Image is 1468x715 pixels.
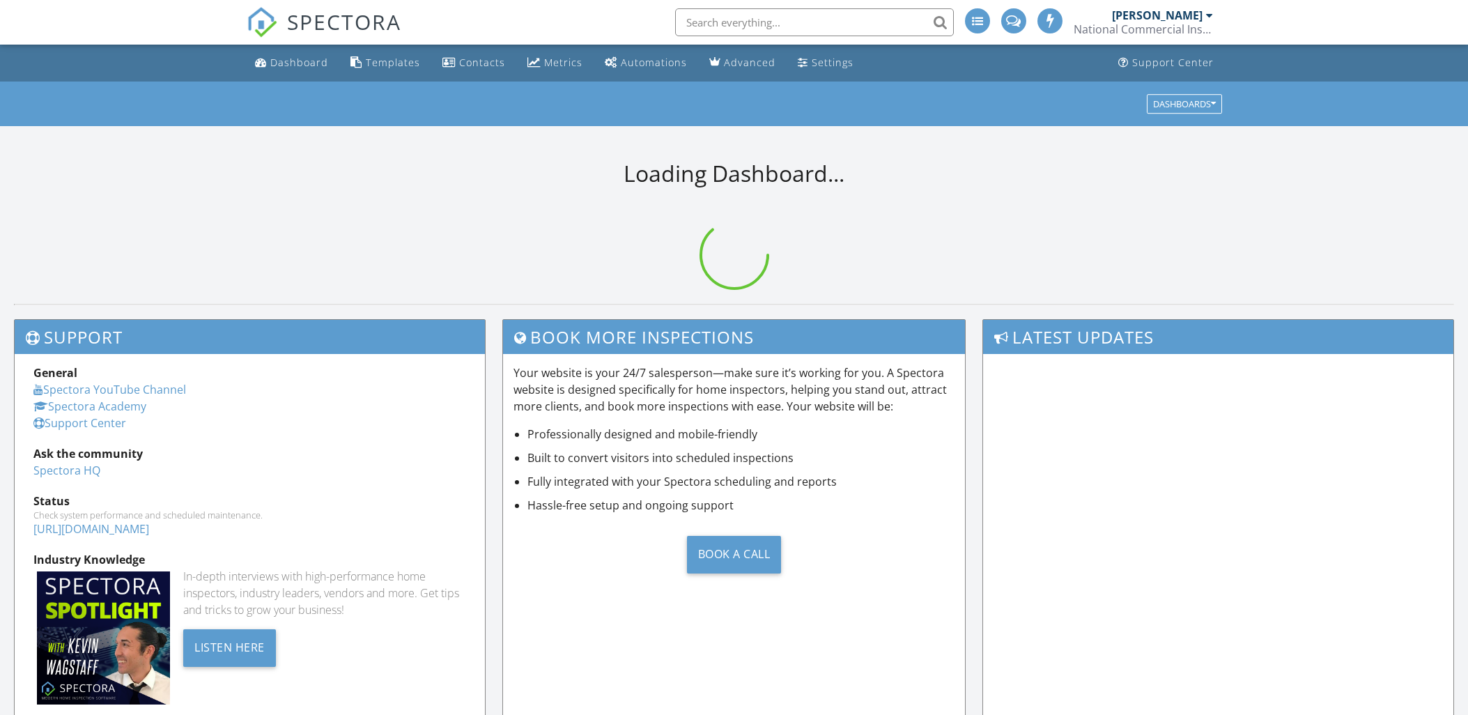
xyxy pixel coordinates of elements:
h3: Support [15,320,485,354]
span: SPECTORA [287,7,401,36]
img: The Best Home Inspection Software - Spectora [247,7,277,38]
div: Check system performance and scheduled maintenance. [33,509,466,521]
a: Book a Call [513,525,955,584]
div: Book a Call [687,536,782,574]
h3: Book More Inspections [503,320,965,354]
li: Hassle-free setup and ongoing support [527,497,955,514]
li: Built to convert visitors into scheduled inspections [527,449,955,466]
div: National Commercial Inspections, LLC [1074,22,1213,36]
a: Templates [345,50,426,76]
a: Support Center [33,415,126,431]
div: Support Center [1132,56,1214,69]
div: Listen Here [183,629,276,667]
a: Advanced [704,50,781,76]
div: Ask the community [33,445,466,462]
strong: General [33,365,77,380]
button: Dashboards [1147,94,1222,114]
p: Your website is your 24/7 salesperson—make sure it’s working for you. A Spectora website is desig... [513,364,955,415]
a: Automations (Advanced) [599,50,693,76]
a: Settings [792,50,859,76]
a: [URL][DOMAIN_NAME] [33,521,149,537]
div: [PERSON_NAME] [1112,8,1203,22]
a: Support Center [1113,50,1219,76]
h3: Latest Updates [983,320,1453,354]
input: Search everything... [675,8,954,36]
div: Templates [366,56,420,69]
div: Automations [621,56,687,69]
a: Spectora YouTube Channel [33,382,186,397]
a: Metrics [522,50,588,76]
div: Dashboard [270,56,328,69]
div: In-depth interviews with high-performance home inspectors, industry leaders, vendors and more. Ge... [183,568,466,618]
a: Spectora HQ [33,463,100,478]
div: Industry Knowledge [33,551,466,568]
li: Professionally designed and mobile-friendly [527,426,955,443]
a: SPECTORA [247,19,401,48]
div: Metrics [544,56,582,69]
div: Dashboards [1153,99,1216,109]
div: Settings [812,56,853,69]
a: Contacts [437,50,511,76]
a: Dashboard [249,50,334,76]
div: Advanced [724,56,775,69]
a: Spectora Academy [33,399,146,414]
img: Spectoraspolightmain [37,571,170,705]
a: Listen Here [183,639,276,654]
div: Status [33,493,466,509]
div: Contacts [459,56,505,69]
li: Fully integrated with your Spectora scheduling and reports [527,473,955,490]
